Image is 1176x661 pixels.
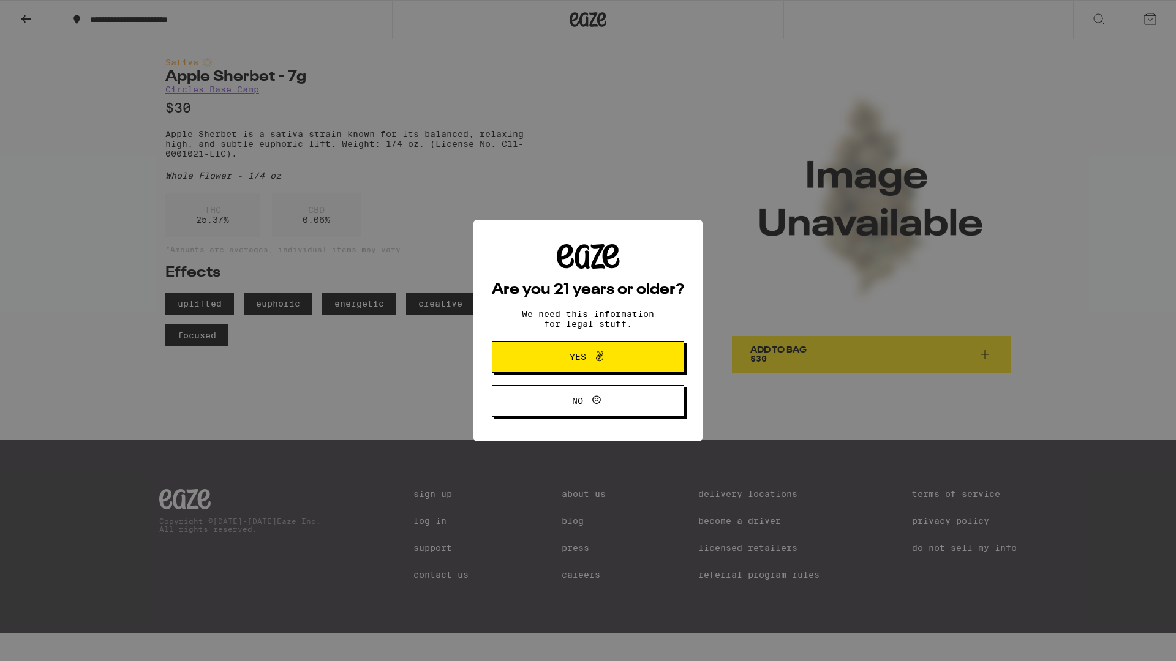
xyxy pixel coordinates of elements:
[492,341,684,373] button: Yes
[572,397,583,405] span: No
[570,353,586,361] span: Yes
[492,283,684,297] h2: Are you 21 years or older?
[511,309,665,329] p: We need this information for legal stuff.
[492,385,684,417] button: No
